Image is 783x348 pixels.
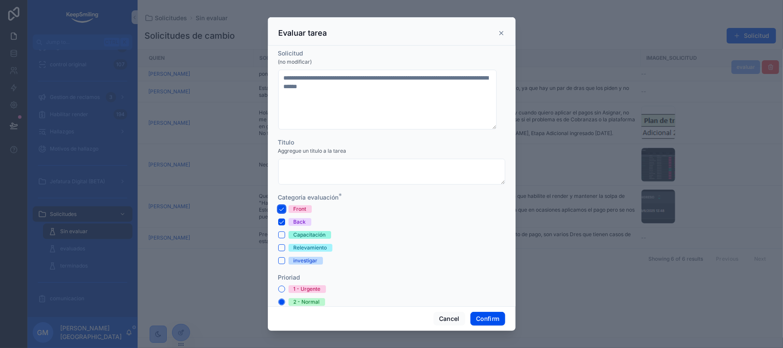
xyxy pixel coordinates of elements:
[294,218,306,226] div: Back
[278,274,301,281] span: Prioriad
[279,28,327,38] h3: Evaluar tarea
[294,231,326,239] div: Capacitación
[294,285,321,293] div: 1 - Urgente
[433,312,465,326] button: Cancel
[278,49,304,57] span: Solicitud
[278,148,347,154] span: Aggregue un titulo a la tarea
[278,194,339,201] span: Categoría evaluación
[278,139,295,146] span: Titulo
[470,312,505,326] button: Confirm
[294,244,327,252] div: Relevamiento
[294,205,307,213] div: Front
[294,257,318,265] div: investigar
[294,298,320,306] div: 2 - Normal
[278,59,312,65] span: (no modificar)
